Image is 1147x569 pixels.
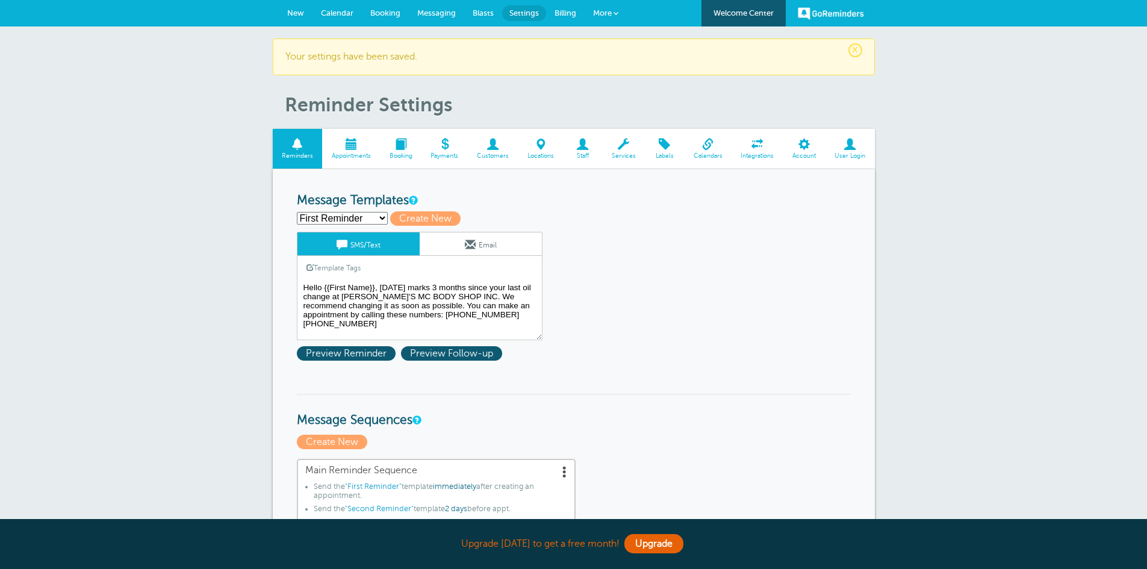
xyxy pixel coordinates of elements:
p: Your settings have been saved. [285,51,862,63]
a: SMS/Text [297,232,420,255]
a: Labels [645,129,684,169]
h3: Message Templates [297,193,851,208]
a: Booking [380,129,421,169]
a: Email [420,232,542,255]
a: Services [602,129,645,169]
span: Messaging [417,8,456,17]
textarea: Hello {{First Name}}, [DATE] marks 3 months since your last oil change at [PERSON_NAME]'S MC BODY... [297,280,542,340]
a: User Login [825,129,875,169]
a: Staff [563,129,602,169]
a: Template Tags [297,256,370,279]
a: Upgrade [624,534,683,553]
span: Staff [569,152,596,160]
a: Account [783,129,825,169]
a: Preview Follow-up [401,348,505,359]
span: Booking [370,8,400,17]
span: Customers [474,152,512,160]
span: Blasts [473,8,494,17]
a: Payments [421,129,468,169]
a: Message Sequences allow you to setup multiple reminder schedules that can use different Message T... [412,416,420,424]
a: Integrations [732,129,783,169]
span: Labels [651,152,678,160]
span: Account [789,152,819,160]
span: Billing [555,8,576,17]
span: Create New [390,211,461,226]
h3: Message Sequences [297,394,851,428]
span: immediately [433,482,476,491]
span: "First Reminder" [345,482,402,491]
span: Integrations [738,152,777,160]
h1: Reminder Settings [285,93,875,116]
span: Calendar [321,8,353,17]
a: Preview Reminder [297,348,401,359]
span: Preview Follow-up [401,346,502,361]
a: Create New [297,437,370,447]
span: Booking [386,152,415,160]
span: Locations [524,152,558,160]
a: Main Reminder Sequence Send the"First Reminder"templateimmediatelyafter creating an appointment.S... [297,459,576,524]
a: Locations [518,129,564,169]
a: This is the wording for your reminder and follow-up messages. You can create multiple templates i... [409,196,416,204]
span: User Login [831,152,869,160]
span: × [848,43,862,57]
span: More [593,8,612,17]
a: Customers [468,129,518,169]
a: Create New [390,213,466,224]
span: Settings [509,8,539,17]
span: Appointments [328,152,374,160]
span: Payments [427,152,462,160]
span: Reminders [279,152,317,160]
li: Send the template after creating an appointment. [314,482,567,505]
span: "Second Reminder" [345,505,414,513]
a: Calendars [684,129,732,169]
a: Appointments [322,129,380,169]
span: Create New [297,435,367,449]
span: Main Reminder Sequence [305,465,567,476]
span: Services [608,152,639,160]
span: Calendars [690,152,726,160]
span: Preview Reminder [297,346,396,361]
span: New [287,8,304,17]
a: Settings [502,5,546,21]
span: 2 days [445,505,467,513]
div: Upgrade [DATE] to get a free month! [273,531,875,557]
li: Send the template before appt. [314,505,567,518]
